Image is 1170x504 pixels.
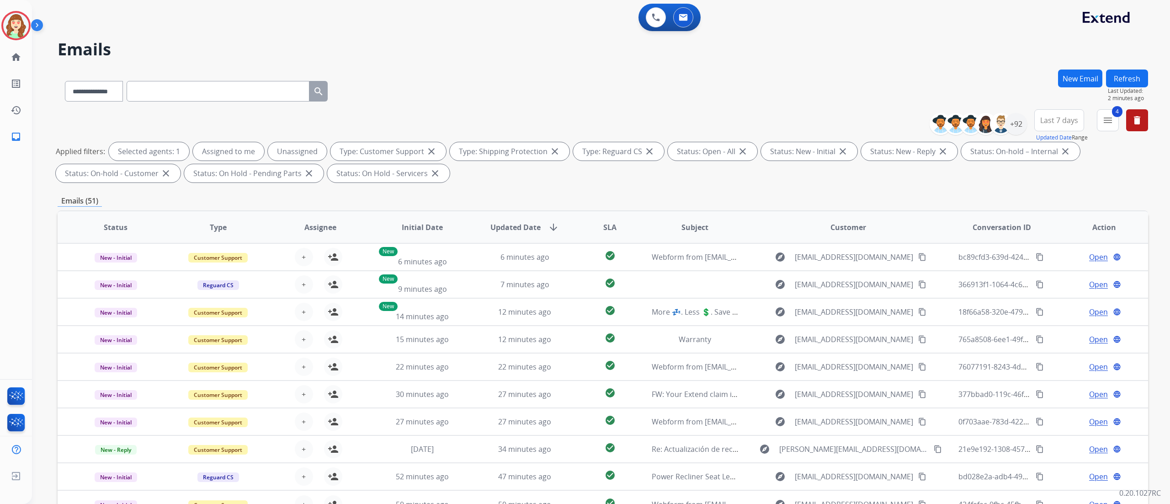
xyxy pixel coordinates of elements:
[450,142,569,161] div: Type: Shipping Protection
[411,444,434,454] span: [DATE]
[1113,472,1121,481] mat-icon: language
[328,306,339,317] mat-icon: person_add
[1089,471,1108,482] span: Open
[95,308,137,317] span: New - Initial
[918,418,926,426] mat-icon: content_copy
[1113,445,1121,453] mat-icon: language
[95,418,137,427] span: New - Initial
[1089,416,1108,427] span: Open
[1113,335,1121,343] mat-icon: language
[605,387,616,398] mat-icon: check_circle
[379,302,398,311] p: New
[795,279,913,290] span: [EMAIL_ADDRESS][DOMAIN_NAME]
[795,306,913,317] span: [EMAIL_ADDRESS][DOMAIN_NAME]
[109,142,189,161] div: Selected agents: 1
[498,307,551,317] span: 12 minutes ago
[958,252,1099,262] span: bc89cfd3-639d-4247-b965-a618d123eba8
[918,390,926,398] mat-icon: content_copy
[188,418,248,427] span: Customer Support
[1108,87,1148,95] span: Last Updated:
[681,222,708,233] span: Subject
[188,390,248,400] span: Customer Support
[302,306,306,317] span: +
[396,362,449,372] span: 22 minutes ago
[426,146,437,157] mat-icon: close
[295,248,313,266] button: +
[958,389,1096,399] span: 377bbad0-119c-46fb-a1b0-5f014a969f28
[188,335,248,345] span: Customer Support
[918,280,926,289] mat-icon: content_copy
[795,471,913,482] span: [EMAIL_ADDRESS][DOMAIN_NAME]
[605,360,616,371] mat-icon: check_circle
[396,311,449,322] span: 14 minutes ago
[1034,109,1084,131] button: Last 7 days
[1132,115,1143,126] mat-icon: delete
[3,13,29,38] img: avatar
[603,222,617,233] span: SLA
[795,361,913,372] span: [EMAIL_ADDRESS][DOMAIN_NAME]
[918,472,926,481] mat-icon: content_copy
[1036,280,1044,289] mat-icon: content_copy
[1036,418,1044,426] mat-icon: content_copy
[184,164,324,182] div: Status: On Hold - Pending Parts
[295,413,313,431] button: +
[1036,390,1044,398] mat-icon: content_copy
[605,332,616,343] mat-icon: check_circle
[295,358,313,376] button: +
[737,146,748,157] mat-icon: close
[295,303,313,321] button: +
[95,335,137,345] span: New - Initial
[918,253,926,261] mat-icon: content_copy
[775,334,786,345] mat-icon: explore
[958,444,1101,454] span: 21e9e192-1308-4576-b015-3a2d6976bb61
[775,252,786,263] mat-icon: explore
[295,467,313,486] button: +
[958,279,1097,290] span: 366913f1-1064-4c67-8313-376b2929a246
[1036,134,1072,141] button: Updated Date
[295,440,313,458] button: +
[398,284,447,294] span: 9 minutes ago
[1113,253,1121,261] mat-icon: language
[652,307,819,317] span: More 💤. Less 💲. Save big on Nectar bundles ✨
[918,335,926,343] mat-icon: content_copy
[302,389,306,400] span: +
[498,389,551,399] span: 27 minutes ago
[328,361,339,372] mat-icon: person_add
[1036,472,1044,481] mat-icon: content_copy
[1089,444,1108,455] span: Open
[1113,418,1121,426] mat-icon: language
[795,334,913,345] span: [EMAIL_ADDRESS][DOMAIN_NAME]
[605,415,616,426] mat-icon: check_circle
[861,142,957,161] div: Status: New - Reply
[958,334,1095,344] span: 765a8508-6ee1-49f5-a22b-dd418fbcf62c
[430,168,441,179] mat-icon: close
[934,445,942,453] mat-icon: content_copy
[328,334,339,345] mat-icon: person_add
[1089,361,1108,372] span: Open
[56,146,105,157] p: Applied filters:
[958,417,1098,427] span: 0f703aae-783d-422e-8d56-6321a2a47e7a
[605,442,616,453] mat-icon: check_circle
[548,222,559,233] mat-icon: arrow_downward
[330,142,446,161] div: Type: Customer Support
[498,334,551,344] span: 12 minutes ago
[302,252,306,263] span: +
[188,445,248,455] span: Customer Support
[11,131,21,142] mat-icon: inbox
[398,257,447,267] span: 6 minutes ago
[775,306,786,317] mat-icon: explore
[498,417,551,427] span: 27 minutes ago
[652,389,771,399] span: FW: Your Extend claim is approved
[1113,280,1121,289] mat-icon: language
[1036,253,1044,261] mat-icon: content_copy
[1119,488,1161,499] p: 0.20.1027RC
[302,471,306,482] span: +
[500,279,549,290] span: 7 minutes ago
[605,470,616,481] mat-icon: check_circle
[95,280,137,290] span: New - Initial
[958,472,1102,482] span: bd028e2a-adb4-4910-bc10-0d99da5d7c32
[268,142,327,161] div: Unassigned
[1046,211,1148,243] th: Action
[652,252,859,262] span: Webform from [EMAIL_ADDRESS][DOMAIN_NAME] on [DATE]
[328,471,339,482] mat-icon: person_add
